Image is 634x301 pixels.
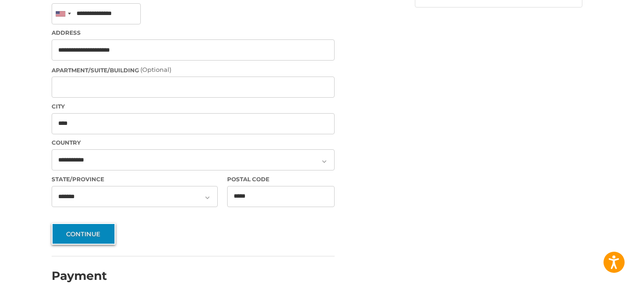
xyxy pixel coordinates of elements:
iframe: Google Customer Reviews [557,276,634,301]
label: City [52,102,335,111]
small: (Optional) [140,66,171,73]
label: State/Province [52,175,218,184]
label: Apartment/Suite/Building [52,65,335,75]
button: Continue [52,223,115,245]
label: Address [52,29,335,37]
h2: Payment [52,269,107,283]
label: Country [52,139,335,147]
label: Postal Code [227,175,335,184]
div: United States: +1 [52,4,74,24]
